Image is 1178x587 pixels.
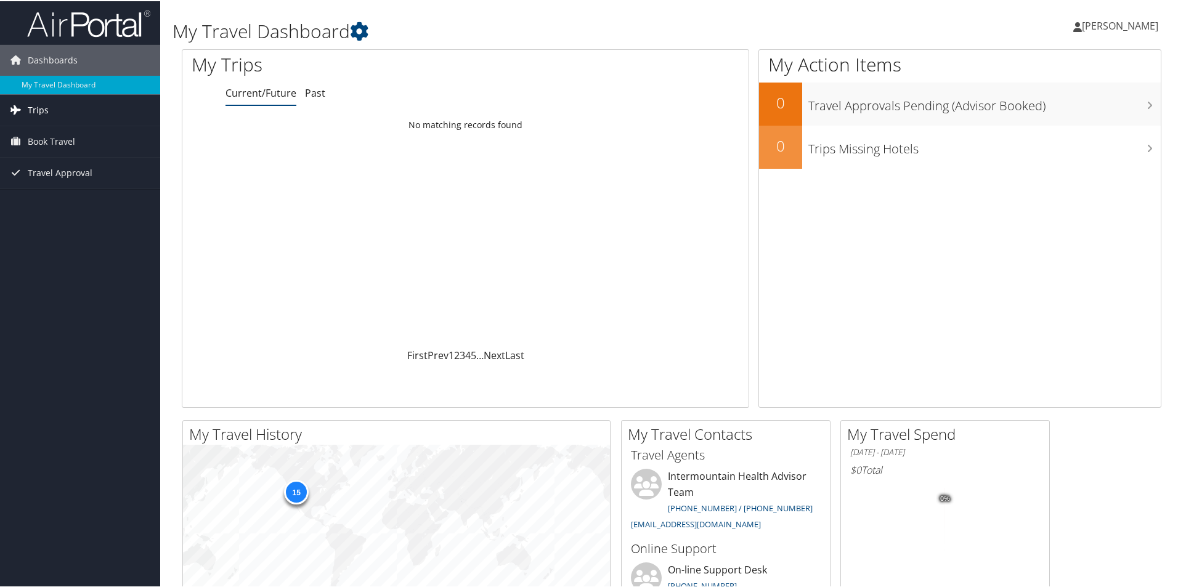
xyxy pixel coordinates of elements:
a: 4 [465,347,471,361]
h3: Online Support [631,539,821,556]
h1: My Action Items [759,51,1161,76]
a: [PHONE_NUMBER] / [PHONE_NUMBER] [668,501,813,512]
a: 2 [454,347,460,361]
h3: Travel Approvals Pending (Advisor Booked) [808,90,1161,113]
a: [EMAIL_ADDRESS][DOMAIN_NAME] [631,517,761,528]
a: Current/Future [225,85,296,99]
h1: My Travel Dashboard [173,17,838,43]
h1: My Trips [192,51,503,76]
a: 5 [471,347,476,361]
tspan: 0% [940,494,950,501]
a: Past [305,85,325,99]
h6: Total [850,462,1040,476]
a: First [407,347,428,361]
span: Trips [28,94,49,124]
h6: [DATE] - [DATE] [850,445,1040,457]
a: Last [505,347,524,361]
td: No matching records found [182,113,749,135]
a: [PERSON_NAME] [1073,6,1171,43]
img: airportal-logo.png [27,8,150,37]
a: 3 [460,347,465,361]
h3: Travel Agents [631,445,821,463]
h2: My Travel Spend [847,423,1049,443]
h3: Trips Missing Hotels [808,133,1161,156]
span: … [476,347,484,361]
a: 0Travel Approvals Pending (Advisor Booked) [759,81,1161,124]
h2: My Travel Contacts [628,423,830,443]
h2: 0 [759,134,802,155]
h2: My Travel History [189,423,610,443]
div: 15 [284,479,309,503]
a: 1 [449,347,454,361]
span: Dashboards [28,44,78,75]
a: 0Trips Missing Hotels [759,124,1161,168]
a: Next [484,347,505,361]
span: [PERSON_NAME] [1082,18,1158,31]
span: $0 [850,462,861,476]
span: Travel Approval [28,156,92,187]
h2: 0 [759,91,802,112]
span: Book Travel [28,125,75,156]
a: Prev [428,347,449,361]
li: Intermountain Health Advisor Team [625,468,827,533]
